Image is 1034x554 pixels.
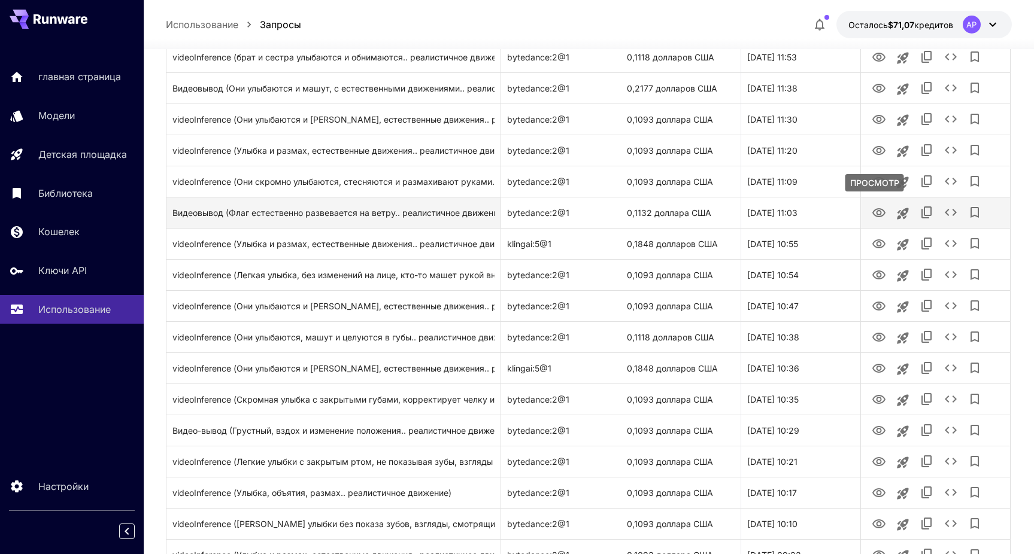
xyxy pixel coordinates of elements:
button: Смотреть подробнее [939,232,963,255]
button: ПРОСМОТР [867,231,891,255]
span: $71,07 [888,20,914,30]
div: Свернуть боковую панель [128,520,144,542]
div: 21 сентября 2025 года 10:21 [741,446,860,477]
div: 0,1848 долларов США [621,228,741,259]
button: Добавить в библиотеку [963,418,987,442]
button: Добавить в библиотеку [963,169,987,193]
div: Нажмите, чтобы скопировать подсказку [172,260,495,290]
button: Запуск на детской площадке [891,46,915,70]
button: Добавить в библиотеку [963,387,987,411]
div: Нажмите, чтобы скопировать подсказку [172,104,495,135]
button: Копировать TaskUUID [915,294,939,318]
button: Смотреть подробнее [939,200,963,224]
div: 21 сентября 2025 г. 10:36 [741,352,860,383]
button: Копировать TaskUUID [915,387,939,411]
button: ПРОСМОТР [867,293,891,318]
button: ПРОСМОТР [867,169,891,193]
button: Копировать TaskUUID [915,138,939,162]
button: ПРОСМОТР [867,200,891,224]
div: bytedance:2@1 [501,41,621,72]
div: klingai:5@1 [501,228,621,259]
button: Смотреть подробнее [939,387,963,411]
button: Смотреть подробнее [939,263,963,287]
div: 0,1093 доллара США [621,415,741,446]
div: Нажмите, чтобы скопировать подсказку [172,446,495,477]
div: bytedance:2@1 [501,290,621,321]
div: bytedance:2@1 [501,446,621,477]
div: Нажмите, чтобы скопировать подсказку [172,166,495,197]
button: ПРОСМОТР [867,386,891,411]
button: Копировать TaskUUID [915,449,939,473]
div: Нажмите, чтобы скопировать подсказку [172,353,495,383]
div: Нажмите, чтобы скопировать подсказку [172,229,495,259]
button: Смотреть подробнее [939,356,963,380]
button: Добавить в библиотеку [963,449,987,473]
div: 0,1848 долларов США [621,352,741,383]
div: Нажмите, чтобы скопировать подсказку [172,477,495,508]
div: bytedance:2@1 [501,321,621,352]
div: 0,1093 доллара США [621,446,741,477]
button: Копировать TaskUUID [915,325,939,349]
div: klingai:5@1 [501,352,621,383]
button: Добавить в библиотеку [963,45,987,69]
button: Добавить в библиотеку [963,480,987,504]
button: ПРОСМОТР [867,355,891,380]
div: 21 сентября 2025 г. 10:35 [741,383,860,415]
button: Добавить в библиотеку [963,356,987,380]
div: 21 сентября 2025 г. 10:54 [741,259,860,290]
div: bytedance:2@1 [501,508,621,539]
button: Смотреть подробнее [939,418,963,442]
button: Смотреть подробнее [939,107,963,131]
button: Смотреть подробнее [939,294,963,318]
button: Добавить в библиотеку [963,200,987,224]
button: Запуск на детской площадке [891,482,915,506]
button: Запуск на детской площадке [891,357,915,381]
div: bytedance:2@1 [501,72,621,104]
button: Запуск на детской площадке [891,450,915,474]
button: Копировать TaskUUID [915,200,939,224]
div: Нажмите, чтобы скопировать подсказку [172,135,495,166]
button: ПРОСМОТР [867,75,891,100]
nav: Хлебный мякиш [166,17,301,32]
div: 21 сентября 2025 г. 10:55 [741,228,860,259]
button: Копировать TaskUUID [915,45,939,69]
button: ПРОСМОТР [867,262,891,287]
button: Свернуть боковую панель [119,523,135,539]
button: Добавить в библиотеку [963,138,987,162]
button: Запуск на детской площадке [891,513,915,537]
button: Добавить в библиотеку [963,76,987,100]
div: АР [963,16,981,34]
div: bytedance:2@1 [501,104,621,135]
button: Смотреть подробнее [939,169,963,193]
div: 0,1093 доллара США [621,477,741,508]
p: Использование [166,17,238,32]
div: 0,1093 доллара США [621,104,741,135]
span: кредитов [914,20,953,30]
p: Настройки [38,479,89,494]
div: Нажмите, чтобы скопировать подсказку [172,415,495,446]
div: 0,1132 доллара США [621,197,741,228]
button: Смотреть подробнее [939,138,963,162]
a: Запросы [260,17,301,32]
button: Добавить в библиотеку [963,512,987,535]
button: Копировать TaskUUID [915,512,939,535]
button: 71,06866 долларов СШААР [836,11,1012,38]
div: 0,1093 доллара США [621,508,741,539]
button: ПРОСМОТР [867,324,891,349]
button: Копировать TaskUUID [915,480,939,504]
div: 0,1093 доллара США [621,259,741,290]
button: Копировать TaskUUID [915,356,939,380]
button: Смотреть подробнее [939,480,963,504]
button: Копировать TaskUUID [915,107,939,131]
div: ПРОСМОТР [845,174,904,191]
span: Осталось [848,20,888,30]
button: Смотреть подробнее [939,45,963,69]
div: 0,2177 долларов США [621,72,741,104]
button: Запуск на детской площадке [891,108,915,132]
p: Ключи API [38,263,87,278]
button: Смотреть подробнее [939,512,963,535]
div: 21 сентября 2025 года 10:29 [741,415,860,446]
button: ПРОСМОТР [867,418,891,442]
div: 21 сентября 2025 года 11:53 [741,41,860,72]
button: Копировать TaskUUID [915,418,939,442]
